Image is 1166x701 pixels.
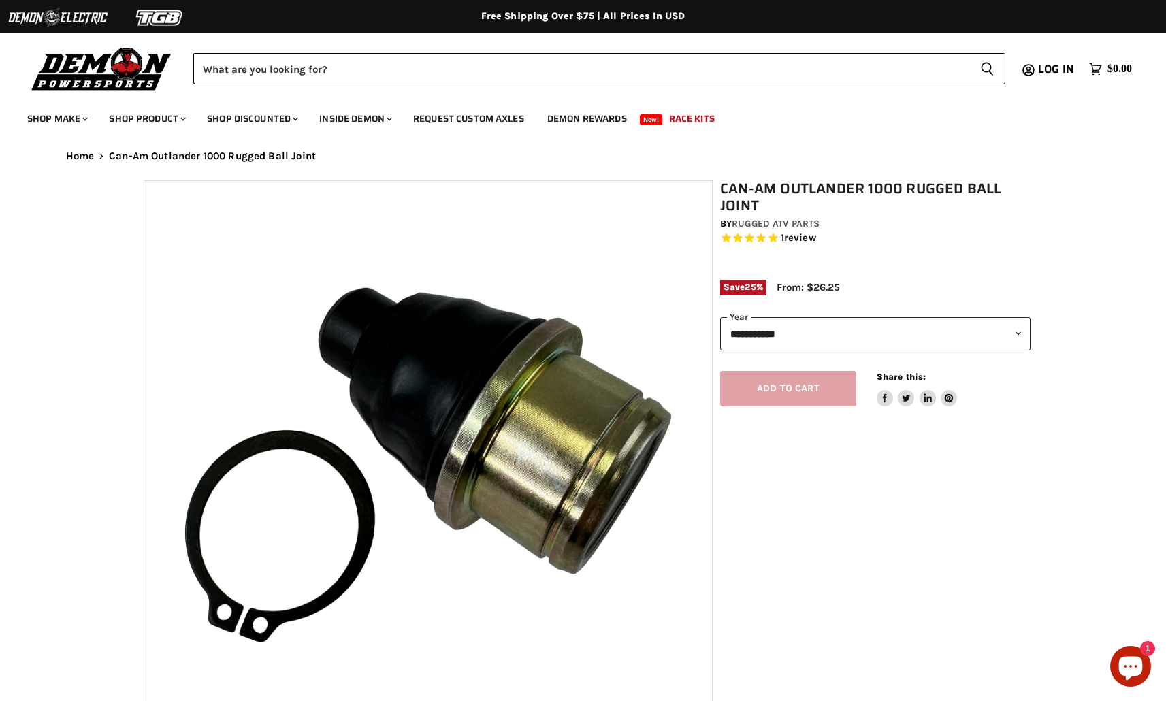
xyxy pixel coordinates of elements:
[720,180,1031,214] h1: Can-Am Outlander 1000 Rugged Ball Joint
[745,282,756,292] span: 25
[309,105,400,133] a: Inside Demon
[1038,61,1074,78] span: Log in
[17,105,96,133] a: Shop Make
[877,372,926,382] span: Share this:
[659,105,725,133] a: Race Kits
[66,150,95,162] a: Home
[99,105,194,133] a: Shop Product
[720,280,766,295] span: Save %
[537,105,637,133] a: Demon Rewards
[193,53,969,84] input: Search
[39,10,1128,22] div: Free Shipping Over $75 | All Prices In USD
[732,218,820,229] a: Rugged ATV Parts
[784,232,816,244] span: review
[720,231,1031,246] span: Rated 5.0 out of 5 stars 1 reviews
[781,232,816,244] span: 1 reviews
[720,317,1031,350] select: year
[7,5,109,31] img: Demon Electric Logo 2
[969,53,1005,84] button: Search
[1107,63,1132,76] span: $0.00
[777,281,840,293] span: From: $26.25
[109,5,211,31] img: TGB Logo 2
[1106,646,1155,690] inbox-online-store-chat: Shopify online store chat
[27,44,176,93] img: Demon Powersports
[109,150,316,162] span: Can-Am Outlander 1000 Rugged Ball Joint
[1082,59,1139,79] a: $0.00
[39,150,1128,162] nav: Breadcrumbs
[877,371,958,407] aside: Share this:
[193,53,1005,84] form: Product
[640,114,663,125] span: New!
[403,105,534,133] a: Request Custom Axles
[17,99,1129,133] ul: Main menu
[720,216,1031,231] div: by
[197,105,306,133] a: Shop Discounted
[1032,63,1082,76] a: Log in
